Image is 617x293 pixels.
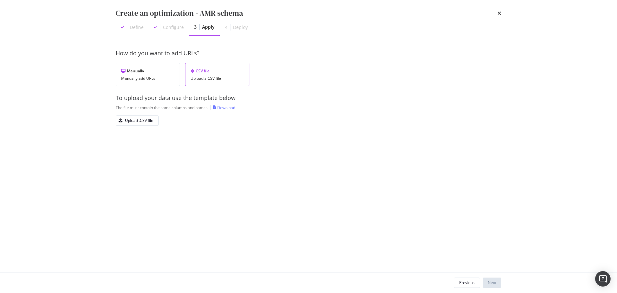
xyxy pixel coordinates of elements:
[225,24,228,31] div: 4
[217,105,235,110] div: Download
[116,105,208,110] div: The file must contain the same columns and names
[116,115,159,126] button: Upload .CSV file
[121,68,174,74] div: Manually
[595,271,611,287] div: Open Intercom Messenger
[497,8,501,19] div: times
[488,280,496,285] div: Next
[483,278,501,288] button: Next
[194,24,197,30] div: 3
[191,76,244,81] div: Upload a CSV file
[191,68,244,74] div: CSV file
[125,118,153,123] div: Upload .CSV file
[130,24,144,31] div: Define
[202,24,215,30] div: Apply
[116,94,501,102] div: To upload your data use the template below
[116,49,501,58] div: How do you want to add URLs?
[213,105,235,110] a: Download
[121,76,174,81] div: Manually add URLs
[459,280,475,285] div: Previous
[454,278,480,288] button: Previous
[233,24,248,31] div: Deploy
[116,8,243,19] div: Create an optimization - AMR schema
[163,24,184,31] div: Configure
